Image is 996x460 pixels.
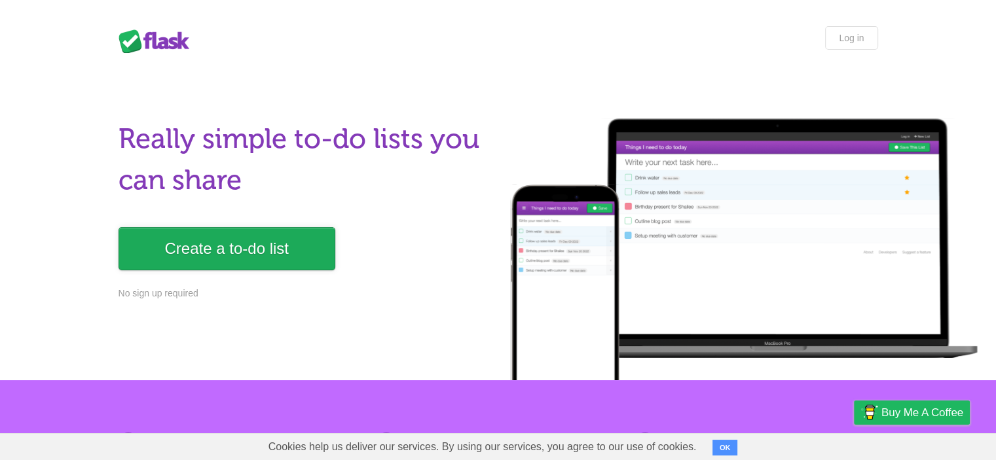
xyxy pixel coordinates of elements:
[860,401,878,423] img: Buy me a coffee
[119,118,490,201] h1: Really simple to-do lists you can share
[255,434,710,460] span: Cookies help us deliver our services. By using our services, you agree to our use of cookies.
[377,433,619,450] h2: Share lists with ease.
[712,440,738,455] button: OK
[119,29,197,53] div: Flask Lists
[635,433,877,450] h2: Access from any device.
[119,433,361,450] h2: No sign up. Nothing to install.
[881,401,963,424] span: Buy me a coffee
[854,400,970,425] a: Buy me a coffee
[825,26,877,50] a: Log in
[119,227,335,270] a: Create a to-do list
[119,287,490,300] p: No sign up required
